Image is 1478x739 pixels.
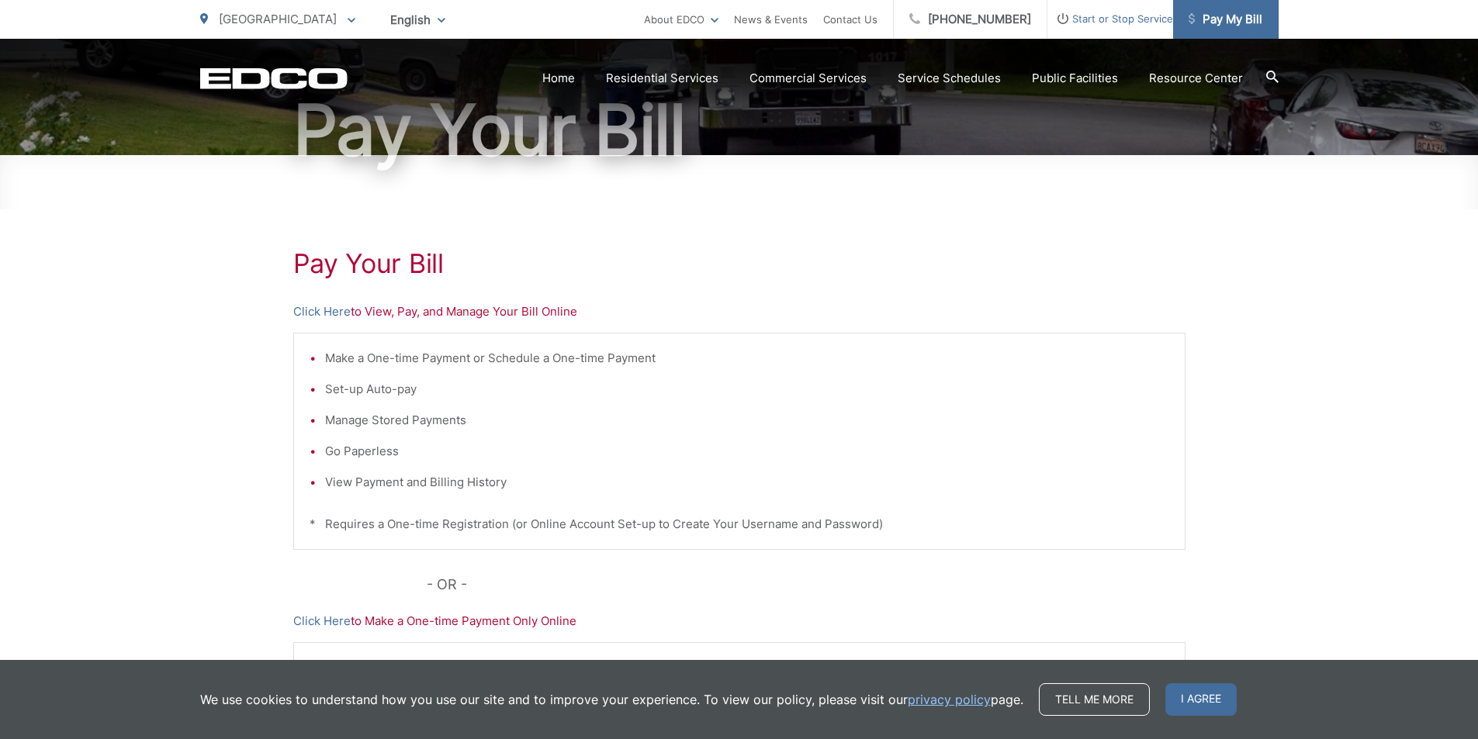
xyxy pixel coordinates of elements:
h1: Pay Your Bill [293,248,1186,279]
p: to Make a One-time Payment Only Online [293,612,1186,630]
a: Click Here [293,612,351,630]
a: Service Schedules [898,69,1001,88]
p: * Requires a One-time Registration (or Online Account Set-up to Create Your Username and Password) [310,515,1169,534]
p: We use cookies to understand how you use our site and to improve your experience. To view our pol... [200,690,1023,709]
a: Resource Center [1149,69,1243,88]
a: Tell me more [1039,683,1150,716]
span: [GEOGRAPHIC_DATA] [219,12,337,26]
a: Click Here [293,302,351,321]
h1: Pay Your Bill [200,92,1279,169]
a: Public Facilities [1032,69,1118,88]
li: Go Paperless [325,442,1169,461]
a: News & Events [734,10,808,29]
li: View Payment and Billing History [325,473,1169,492]
a: Contact Us [823,10,877,29]
a: Residential Services [606,69,718,88]
a: Home [542,69,575,88]
a: Commercial Services [749,69,867,88]
li: Manage Stored Payments [325,411,1169,430]
a: privacy policy [908,690,991,709]
span: I agree [1165,683,1237,716]
span: English [379,6,457,33]
li: Make a One-time Payment Only [325,658,1169,677]
li: Make a One-time Payment or Schedule a One-time Payment [325,349,1169,368]
p: to View, Pay, and Manage Your Bill Online [293,302,1186,321]
li: Set-up Auto-pay [325,380,1169,399]
a: EDCD logo. Return to the homepage. [200,67,348,89]
a: About EDCO [644,10,718,29]
p: - OR - [427,573,1186,596]
span: Pay My Bill [1189,10,1262,29]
